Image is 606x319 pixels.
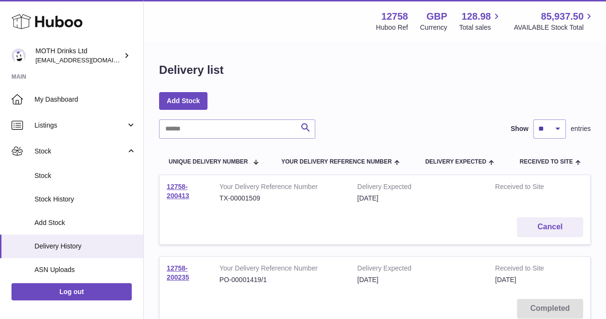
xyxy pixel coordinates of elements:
[219,275,343,284] div: PO-00001419/1
[381,10,408,23] strong: 12758
[376,23,408,32] div: Huboo Ref
[11,283,132,300] a: Log out
[34,265,136,274] span: ASN Uploads
[167,264,189,281] a: 12758-200235
[159,92,207,109] a: Add Stock
[34,242,136,251] span: Delivery History
[11,48,26,63] img: orders@mothdrinks.com
[459,10,502,32] a: 128.98 Total sales
[35,56,141,64] span: [EMAIL_ADDRESS][DOMAIN_NAME]
[425,159,486,165] span: Delivery Expected
[281,159,392,165] span: Your Delivery Reference Number
[520,159,573,165] span: Received to Site
[219,264,343,275] strong: Your Delivery Reference Number
[461,10,491,23] span: 128.98
[357,264,481,275] strong: Delivery Expected
[169,159,248,165] span: Unique Delivery Number
[219,182,343,194] strong: Your Delivery Reference Number
[357,194,481,203] div: [DATE]
[571,124,591,133] span: entries
[357,182,481,194] strong: Delivery Expected
[541,10,583,23] span: 85,937.50
[517,217,583,237] button: Cancel
[495,182,558,194] strong: Received to Site
[35,47,122,65] div: MOTH Drinks Ltd
[159,62,224,78] h1: Delivery list
[514,10,595,32] a: 85,937.50 AVAILABLE Stock Total
[495,276,516,284] span: [DATE]
[357,275,481,284] div: [DATE]
[34,121,126,130] span: Listings
[34,218,136,227] span: Add Stock
[34,95,136,104] span: My Dashboard
[420,23,447,32] div: Currency
[34,147,126,156] span: Stock
[34,171,136,180] span: Stock
[426,10,447,23] strong: GBP
[34,195,136,204] span: Stock History
[495,264,558,275] strong: Received to Site
[511,124,528,133] label: Show
[219,194,343,203] div: TX-00001509
[167,183,189,200] a: 12758-200413
[459,23,502,32] span: Total sales
[514,23,595,32] span: AVAILABLE Stock Total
